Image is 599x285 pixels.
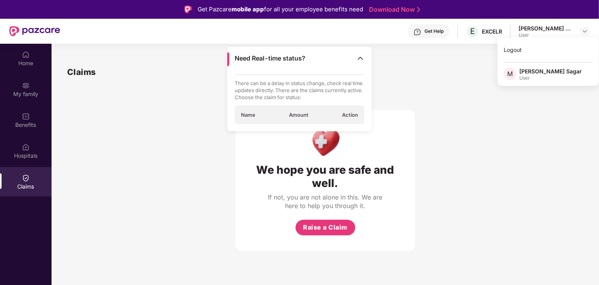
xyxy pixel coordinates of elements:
img: svg+xml;base64,PHN2ZyBpZD0iSGVscC0zMngzMiIgeG1sbnM9Imh0dHA6Ly93d3cudzMub3JnLzIwMDAvc3ZnIiB3aWR0aD... [414,28,421,36]
a: Download Now [369,5,418,14]
span: E [471,27,475,36]
span: M [507,69,513,78]
div: If not, you are not alone in this. We are here to help you through it. [267,193,384,210]
div: EXCELR [482,28,502,35]
img: Logo [184,5,192,13]
div: We hope you are safe and well. [251,163,399,190]
img: svg+xml;base64,PHN2ZyBpZD0iQ2xhaW0iIHhtbG5zPSJodHRwOi8vd3d3LnczLm9yZy8yMDAwL3N2ZyIgd2lkdGg9IjIwIi... [22,174,30,182]
span: Need Real-time status? [235,54,305,62]
img: svg+xml;base64,PHN2ZyBpZD0iSG9zcGl0YWxzIiB4bWxucz0iaHR0cDovL3d3dy53My5vcmcvMjAwMC9zdmciIHdpZHRoPS... [22,143,30,151]
img: svg+xml;base64,PHN2ZyBpZD0iQmVuZWZpdHMiIHhtbG5zPSJodHRwOi8vd3d3LnczLm9yZy8yMDAwL3N2ZyIgd2lkdGg9Ij... [22,112,30,120]
img: svg+xml;base64,PHN2ZyB3aWR0aD0iMjAiIGhlaWdodD0iMjAiIHZpZXdCb3g9IjAgMCAyMCAyMCIgZmlsbD0ibm9uZSIgeG... [22,82,30,89]
img: Health Care [308,125,342,159]
span: Name [241,111,255,118]
img: Stroke [417,5,420,14]
div: Logout [497,42,599,57]
div: [PERSON_NAME] Sagar [519,25,573,32]
img: svg+xml;base64,PHN2ZyBpZD0iSG9tZSIgeG1sbnM9Imh0dHA6Ly93d3cudzMub3JnLzIwMDAvc3ZnIiB3aWR0aD0iMjAiIG... [22,51,30,59]
h1: Claims [67,66,96,78]
span: Action [342,111,358,118]
div: Get Help [424,28,444,34]
button: Raise a Claim [296,220,355,235]
span: Amount [289,111,308,118]
div: Get Pazcare for all your employee benefits need [198,5,363,14]
img: svg+xml;base64,PHN2ZyBpZD0iRHJvcGRvd24tMzJ4MzIiIHhtbG5zPSJodHRwOi8vd3d3LnczLm9yZy8yMDAwL3N2ZyIgd2... [582,28,588,34]
img: Toggle Icon [357,54,364,62]
p: There can be a delay in status change, check real time updates directly. There are the claims cur... [235,80,365,101]
img: New Pazcare Logo [9,26,60,36]
div: User [519,75,582,81]
span: Raise a Claim [303,223,348,232]
strong: mobile app [232,5,264,13]
div: User [519,32,573,38]
div: [PERSON_NAME] Sagar [519,68,582,75]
